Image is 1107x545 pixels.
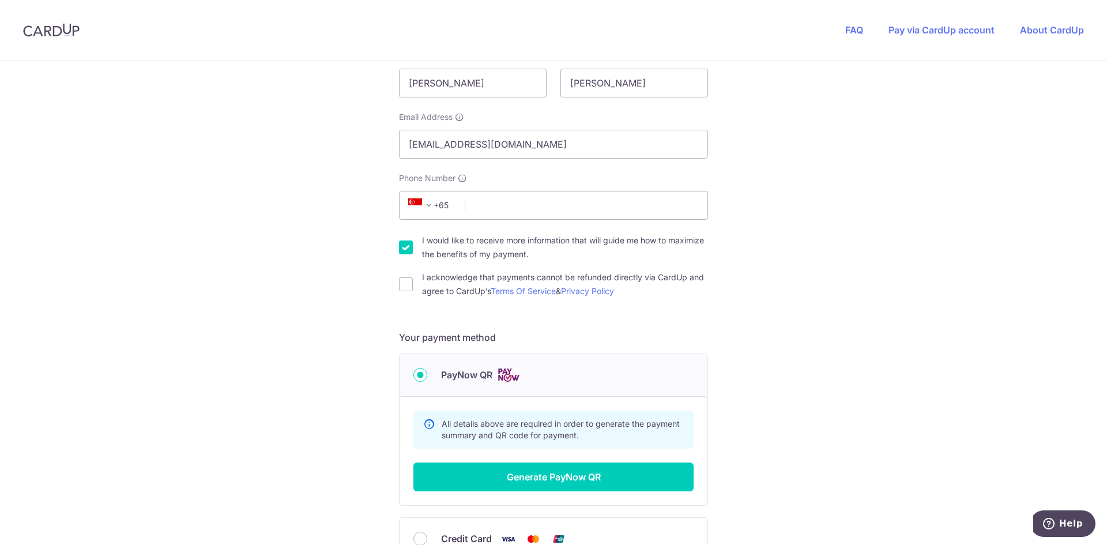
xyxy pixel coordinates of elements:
span: Phone Number [399,172,455,184]
a: FAQ [845,24,863,36]
iframe: Opens a widget where you can find more information [1033,510,1095,539]
img: Cards logo [497,368,520,382]
a: About CardUp [1020,24,1084,36]
input: First name [399,69,547,97]
span: All details above are required in order to generate the payment summary and QR code for payment. [442,419,680,440]
label: I acknowledge that payments cannot be refunded directly via CardUp and agree to CardUp’s & [422,270,708,298]
span: PayNow QR [441,368,492,382]
input: Email address [399,130,708,159]
a: Privacy Policy [561,286,614,296]
span: Email Address [399,111,453,123]
input: Last name [560,69,708,97]
label: I would like to receive more information that will guide me how to maximize the benefits of my pa... [422,234,708,261]
button: Generate PayNow QR [413,463,694,491]
img: CardUp [23,23,80,37]
a: Terms Of Service [491,286,556,296]
span: +65 [405,198,457,212]
span: +65 [408,198,436,212]
div: PayNow QR Cards logo [413,368,694,382]
h5: Your payment method [399,330,708,344]
a: Pay via CardUp account [888,24,995,36]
